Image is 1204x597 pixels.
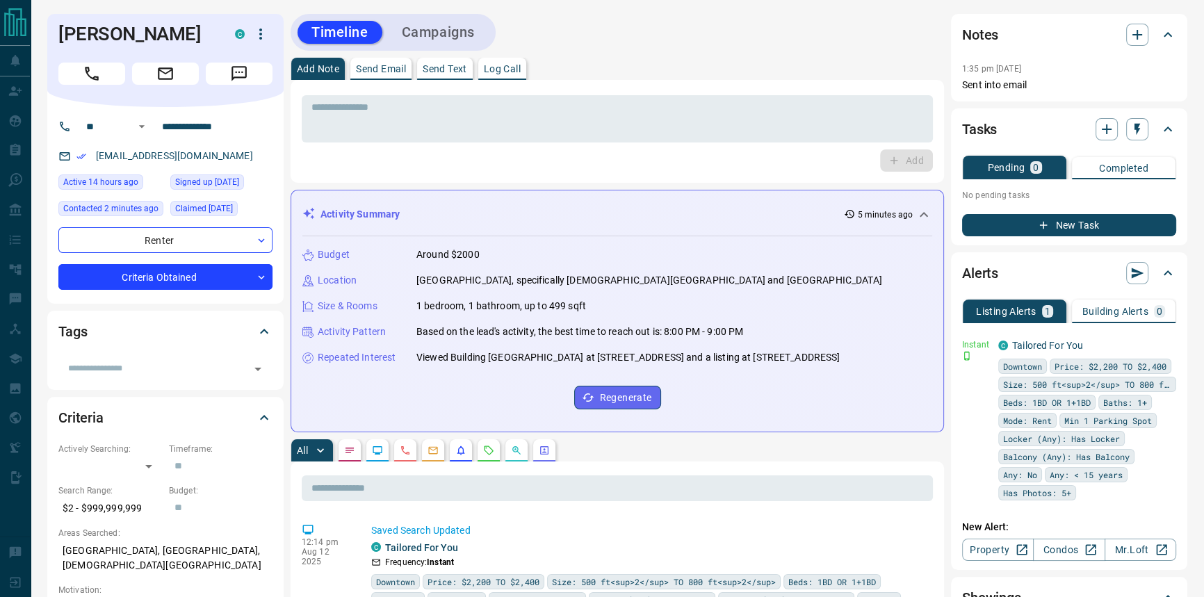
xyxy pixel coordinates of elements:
[428,575,539,589] span: Price: $2,200 TO $2,400
[58,497,162,520] p: $2 - $999,999,999
[133,118,150,135] button: Open
[987,163,1025,172] p: Pending
[998,341,1008,350] div: condos.ca
[962,256,1176,290] div: Alerts
[76,152,86,161] svg: Email Verified
[318,273,357,288] p: Location
[356,64,406,74] p: Send Email
[58,264,272,290] div: Criteria Obtained
[58,539,272,577] p: [GEOGRAPHIC_DATA], [GEOGRAPHIC_DATA], [DEMOGRAPHIC_DATA][GEOGRAPHIC_DATA]
[58,584,272,596] p: Motivation:
[962,520,1176,534] p: New Alert:
[962,262,998,284] h2: Alerts
[371,523,927,538] p: Saved Search Updated
[962,113,1176,146] div: Tasks
[170,201,272,220] div: Mon Sep 30 2024
[1003,432,1120,445] span: Locker (Any): Has Locker
[1003,395,1091,409] span: Beds: 1BD OR 1+1BD
[248,359,268,379] button: Open
[1003,450,1130,464] span: Balcony (Any): Has Balcony
[1064,414,1152,427] span: Min 1 Parking Spot
[416,350,840,365] p: Viewed Building [GEOGRAPHIC_DATA] at [STREET_ADDRESS] and a listing at [STREET_ADDRESS]
[318,247,350,262] p: Budget
[175,175,239,189] span: Signed up [DATE]
[371,542,381,552] div: condos.ca
[388,21,489,44] button: Campaigns
[416,325,743,339] p: Based on the lead's activity, the best time to reach out is: 8:00 PM - 9:00 PM
[63,175,138,189] span: Active 14 hours ago
[58,320,87,343] h2: Tags
[962,214,1176,236] button: New Task
[511,445,522,456] svg: Opportunities
[423,64,467,74] p: Send Text
[1157,306,1162,316] p: 0
[63,202,158,215] span: Contacted 2 minutes ago
[132,63,199,85] span: Email
[1105,539,1176,561] a: Mr.Loft
[58,401,272,434] div: Criteria
[1103,395,1147,409] span: Baths: 1+
[169,484,272,497] p: Budget:
[1003,359,1042,373] span: Downtown
[320,207,400,222] p: Activity Summary
[1033,539,1105,561] a: Condos
[96,150,253,161] a: [EMAIL_ADDRESS][DOMAIN_NAME]
[1003,486,1071,500] span: Has Photos: 5+
[385,556,454,569] p: Frequency:
[962,24,998,46] h2: Notes
[416,247,480,262] p: Around $2000
[962,185,1176,206] p: No pending tasks
[58,227,272,253] div: Renter
[58,527,272,539] p: Areas Searched:
[962,64,1021,74] p: 1:35 pm [DATE]
[170,174,272,194] div: Fri May 06 2022
[376,575,415,589] span: Downtown
[58,23,214,45] h1: [PERSON_NAME]
[962,351,972,361] svg: Push Notification Only
[297,64,339,74] p: Add Note
[302,547,350,566] p: Aug 12 2025
[318,325,386,339] p: Activity Pattern
[962,539,1034,561] a: Property
[1055,359,1166,373] span: Price: $2,200 TO $2,400
[416,273,882,288] p: [GEOGRAPHIC_DATA], specifically [DEMOGRAPHIC_DATA][GEOGRAPHIC_DATA] and [GEOGRAPHIC_DATA]
[302,202,932,227] div: Activity Summary5 minutes ago
[206,63,272,85] span: Message
[1012,340,1083,351] a: Tailored For You
[297,445,308,455] p: All
[302,537,350,547] p: 12:14 pm
[58,174,163,194] div: Mon Aug 11 2025
[484,64,521,74] p: Log Call
[788,575,876,589] span: Beds: 1BD OR 1+1BD
[976,306,1036,316] p: Listing Alerts
[298,21,382,44] button: Timeline
[318,299,377,313] p: Size & Rooms
[1045,306,1050,316] p: 1
[169,443,272,455] p: Timeframe:
[1003,468,1037,482] span: Any: No
[175,202,233,215] span: Claimed [DATE]
[1033,163,1039,172] p: 0
[344,445,355,456] svg: Notes
[58,443,162,455] p: Actively Searching:
[539,445,550,456] svg: Agent Actions
[552,575,776,589] span: Size: 500 ft<sup>2</sup> TO 800 ft<sup>2</sup>
[58,407,104,429] h2: Criteria
[400,445,411,456] svg: Calls
[372,445,383,456] svg: Lead Browsing Activity
[1082,306,1148,316] p: Building Alerts
[962,18,1176,51] div: Notes
[58,315,272,348] div: Tags
[962,78,1176,92] p: Sent into email
[858,208,913,221] p: 5 minutes ago
[574,386,661,409] button: Regenerate
[455,445,466,456] svg: Listing Alerts
[58,63,125,85] span: Call
[235,29,245,39] div: condos.ca
[428,445,439,456] svg: Emails
[1003,414,1052,427] span: Mode: Rent
[1099,163,1148,173] p: Completed
[1050,468,1123,482] span: Any: < 15 years
[385,542,458,553] a: Tailored For You
[1003,377,1171,391] span: Size: 500 ft<sup>2</sup> TO 800 ft<sup>2</sup>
